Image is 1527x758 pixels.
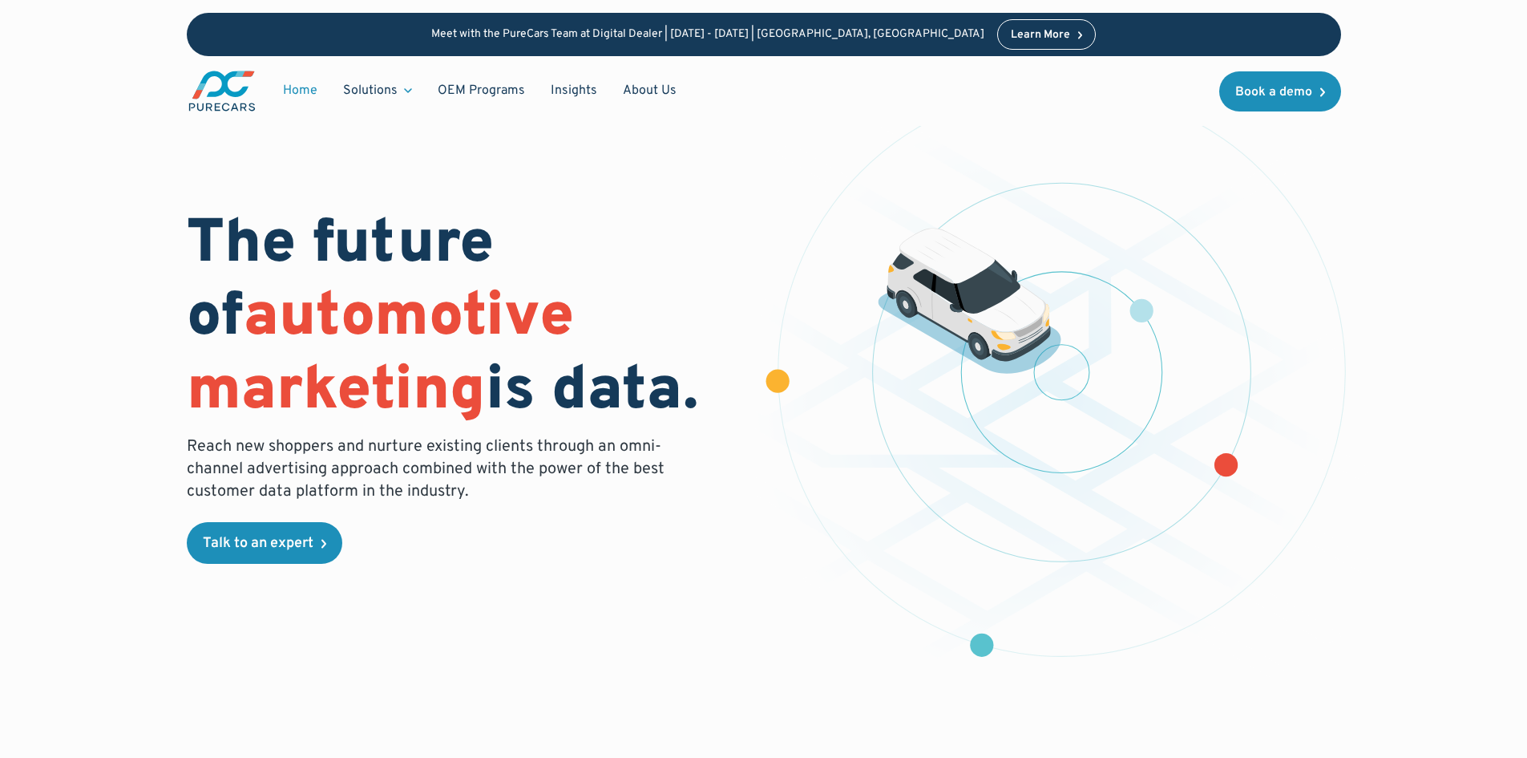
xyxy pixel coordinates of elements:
[538,75,610,106] a: Insights
[343,82,398,99] div: Solutions
[1219,71,1341,111] a: Book a demo
[431,28,984,42] p: Meet with the PureCars Team at Digital Dealer | [DATE] - [DATE] | [GEOGRAPHIC_DATA], [GEOGRAPHIC_...
[187,69,257,113] img: purecars logo
[1011,30,1070,41] div: Learn More
[997,19,1097,50] a: Learn More
[878,228,1062,374] img: illustration of a vehicle
[187,522,342,564] a: Talk to an expert
[425,75,538,106] a: OEM Programs
[1235,86,1312,99] div: Book a demo
[610,75,689,106] a: About Us
[187,209,745,429] h1: The future of is data.
[187,436,674,503] p: Reach new shoppers and nurture existing clients through an omni-channel advertising approach comb...
[187,69,257,113] a: main
[270,75,330,106] a: Home
[187,280,574,430] span: automotive marketing
[203,537,313,551] div: Talk to an expert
